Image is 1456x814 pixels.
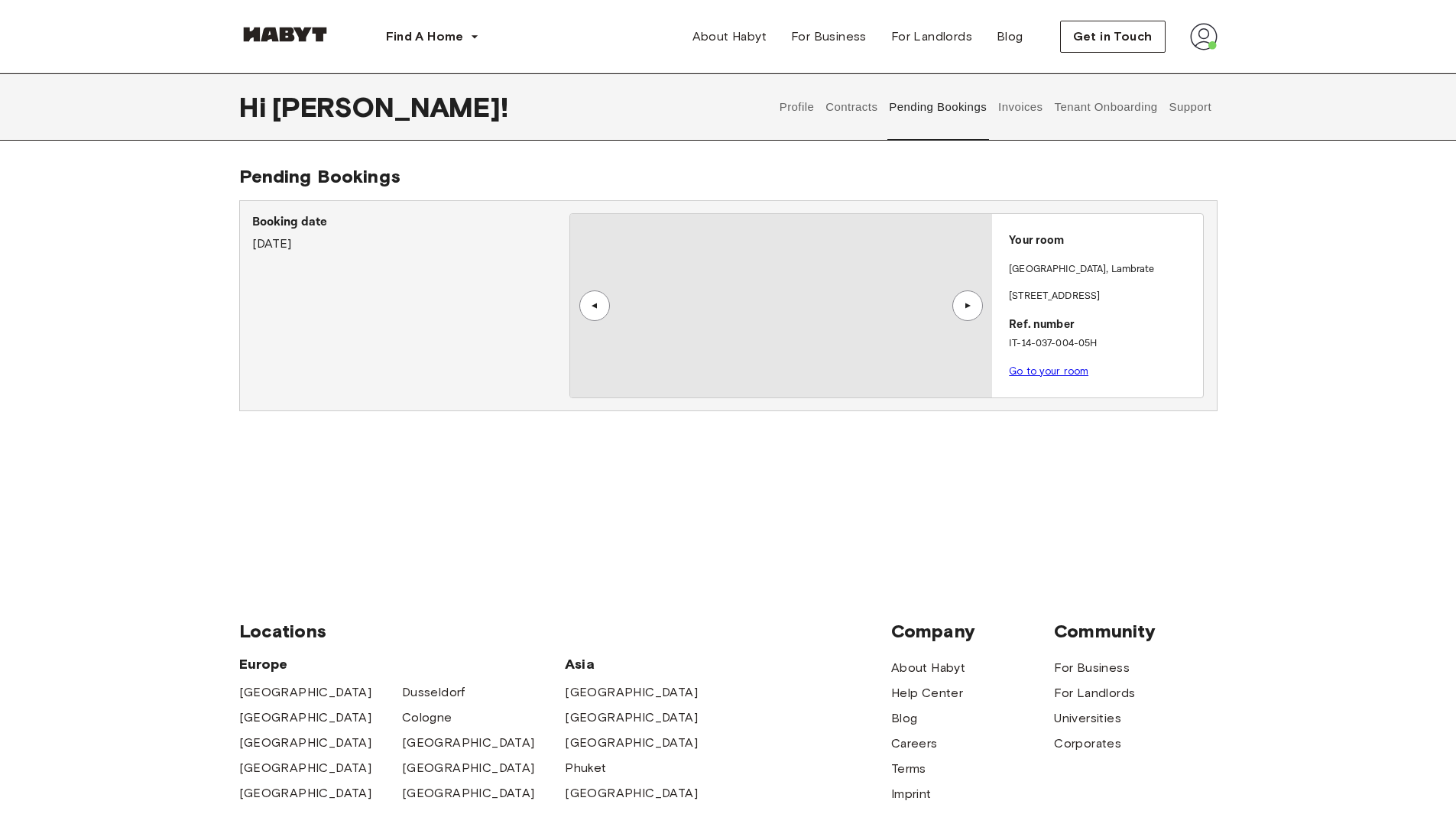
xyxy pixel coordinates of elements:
[997,73,1045,141] button: Invoices
[252,213,569,232] p: Booking date
[1060,21,1166,53] button: Get in Touch
[692,28,767,46] span: About Habyt
[891,620,1054,643] span: Company
[773,73,1217,141] div: user profile tabs
[386,28,464,46] span: Find A Home
[239,709,372,727] a: [GEOGRAPHIC_DATA]
[272,91,508,123] span: [PERSON_NAME] !
[779,21,879,52] a: For Business
[402,784,535,803] a: [GEOGRAPHIC_DATA]
[1009,336,1197,352] p: IT-14-037-004-05H
[1073,28,1153,46] span: Get in Touch
[1052,73,1159,141] button: Tenant Onboarding
[680,21,779,52] a: About Habyt
[777,73,816,141] button: Profile
[984,21,1036,52] a: Blog
[1009,262,1154,277] p: [GEOGRAPHIC_DATA] , Lambrate
[1009,289,1197,304] p: [STREET_ADDRESS]
[891,709,918,728] a: Blog
[565,759,606,777] a: Phuket
[1009,232,1197,250] p: Your room
[402,759,535,777] a: [GEOGRAPHIC_DATA]
[570,214,992,397] img: Image of the room
[565,784,698,803] a: [GEOGRAPHIC_DATA]
[565,734,698,752] a: [GEOGRAPHIC_DATA]
[824,73,880,141] button: Contracts
[887,73,989,141] button: Pending Bookings
[239,759,372,777] a: [GEOGRAPHIC_DATA]
[1167,73,1214,141] button: Support
[239,784,372,803] a: [GEOGRAPHIC_DATA]
[891,659,965,677] a: About Habyt
[565,655,728,673] span: Asia
[239,91,272,123] span: Hi
[891,735,938,753] a: Careers
[891,28,972,46] span: For Landlords
[565,709,698,727] a: [GEOGRAPHIC_DATA]
[587,301,602,310] div: ▲
[239,620,891,643] span: Locations
[239,165,400,187] span: Pending Bookings
[879,21,984,52] a: For Landlords
[239,27,331,42] img: Habyt
[1054,684,1135,702] a: For Landlords
[239,655,566,673] span: Europe
[1054,620,1217,643] span: Community
[252,213,569,253] div: [DATE]
[239,734,372,752] a: [GEOGRAPHIC_DATA]
[239,683,372,702] a: [GEOGRAPHIC_DATA]
[1190,23,1218,50] img: avatar
[1054,709,1121,728] a: Universities
[891,785,932,803] a: Imprint
[997,28,1023,46] span: Blog
[1054,659,1130,677] a: For Business
[960,301,975,310] div: ▲
[891,684,963,702] a: Help Center
[791,28,867,46] span: For Business
[565,683,698,702] a: [GEOGRAPHIC_DATA]
[402,683,465,702] a: Dusseldorf
[402,709,452,727] a: Cologne
[1009,365,1088,377] a: Go to your room
[891,760,926,778] a: Terms
[1009,316,1197,334] p: Ref. number
[374,21,491,52] button: Find A Home
[402,734,535,752] a: [GEOGRAPHIC_DATA]
[1054,735,1121,753] a: Corporates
